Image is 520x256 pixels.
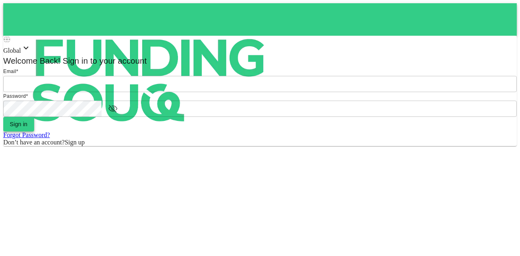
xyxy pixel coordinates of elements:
input: password [3,101,102,117]
span: Sign in to your account [61,56,147,65]
div: Global [3,43,517,54]
span: Email [3,69,16,74]
button: Sign in [3,117,34,131]
span: Password [3,93,26,99]
img: logo [3,3,296,157]
span: Sign up [65,139,84,146]
span: Don’t have an account? [3,139,65,146]
a: Forgot Password? [3,131,50,138]
input: email [3,76,517,92]
span: Welcome Back! [3,56,61,65]
a: logo [3,3,517,36]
